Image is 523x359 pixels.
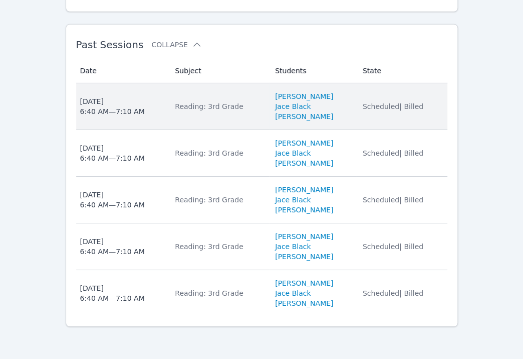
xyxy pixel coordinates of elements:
tr: [DATE]6:40 AM—7:10 AMReading: 3rd Grade[PERSON_NAME]Jace Black[PERSON_NAME]Scheduled| Billed [76,177,447,223]
span: Scheduled | Billed [363,196,423,204]
th: State [357,59,447,83]
span: Scheduled | Billed [363,149,423,157]
a: Jace Black [275,195,311,205]
span: Scheduled | Billed [363,243,423,251]
a: [PERSON_NAME] [275,278,333,288]
a: [PERSON_NAME] [275,298,333,308]
span: Scheduled | Billed [363,289,423,297]
a: [PERSON_NAME] [275,205,333,215]
a: [PERSON_NAME] [275,158,333,168]
th: Students [269,59,357,83]
div: [DATE] 6:40 AM — 7:10 AM [80,190,145,210]
a: Jace Black [275,148,311,158]
a: [PERSON_NAME] [275,185,333,195]
tr: [DATE]6:40 AM—7:10 AMReading: 3rd Grade[PERSON_NAME]Jace Black[PERSON_NAME]Scheduled| Billed [76,83,447,130]
th: Subject [169,59,269,83]
div: Reading: 3rd Grade [175,148,263,158]
button: Collapse [151,40,201,50]
div: [DATE] 6:40 AM — 7:10 AM [80,236,145,257]
a: [PERSON_NAME] [275,231,333,242]
a: Jace Black [275,288,311,298]
div: Reading: 3rd Grade [175,101,263,111]
tr: [DATE]6:40 AM—7:10 AMReading: 3rd Grade[PERSON_NAME]Jace Black[PERSON_NAME]Scheduled| Billed [76,130,447,177]
div: [DATE] 6:40 AM — 7:10 AM [80,283,145,303]
div: Reading: 3rd Grade [175,242,263,252]
a: [PERSON_NAME] [275,252,333,262]
span: Scheduled | Billed [363,102,423,110]
th: Date [76,59,169,83]
a: [PERSON_NAME] [275,111,333,122]
div: Reading: 3rd Grade [175,288,263,298]
a: [PERSON_NAME] [275,91,333,101]
a: Jace Black [275,101,311,111]
div: [DATE] 6:40 AM — 7:10 AM [80,143,145,163]
a: Jace Black [275,242,311,252]
div: [DATE] 6:40 AM — 7:10 AM [80,96,145,116]
span: Past Sessions [76,39,144,51]
tr: [DATE]6:40 AM—7:10 AMReading: 3rd Grade[PERSON_NAME]Jace Black[PERSON_NAME]Scheduled| Billed [76,270,447,316]
a: [PERSON_NAME] [275,138,333,148]
tr: [DATE]6:40 AM—7:10 AMReading: 3rd Grade[PERSON_NAME]Jace Black[PERSON_NAME]Scheduled| Billed [76,223,447,270]
div: Reading: 3rd Grade [175,195,263,205]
